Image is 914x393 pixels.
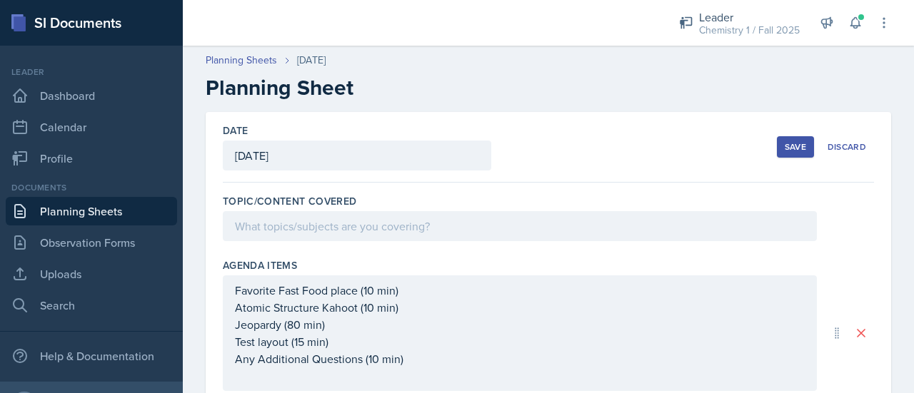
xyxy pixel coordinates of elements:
button: Save [777,136,814,158]
p: Atomic Structure Kahoot (10 min) [235,299,805,316]
label: Topic/Content Covered [223,194,356,208]
div: Discard [828,141,866,153]
label: Date [223,123,248,138]
div: Leader [6,66,177,78]
a: Planning Sheets [6,197,177,225]
button: Discard [820,136,874,158]
a: Search [6,291,177,320]
p: Any Additional Questions (10 min) [235,350,805,367]
a: Profile [6,144,177,173]
div: Chemistry 1 / Fall 2025 [699,23,800,38]
div: [DATE] [297,53,326,68]
h2: Planning Sheet [206,75,891,101]
div: Documents [6,181,177,194]
label: Agenda items [223,258,297,272]
div: Leader [699,9,800,26]
a: Observation Forms [6,228,177,257]
p: Jeopardy (80 min) [235,316,805,333]
p: Favorite Fast Food place (10 min) [235,282,805,299]
a: Uploads [6,260,177,288]
div: Save [785,141,806,153]
a: Calendar [6,113,177,141]
div: Help & Documentation [6,342,177,370]
a: Dashboard [6,81,177,110]
p: Test layout (15 min) [235,333,805,350]
a: Planning Sheets [206,53,277,68]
